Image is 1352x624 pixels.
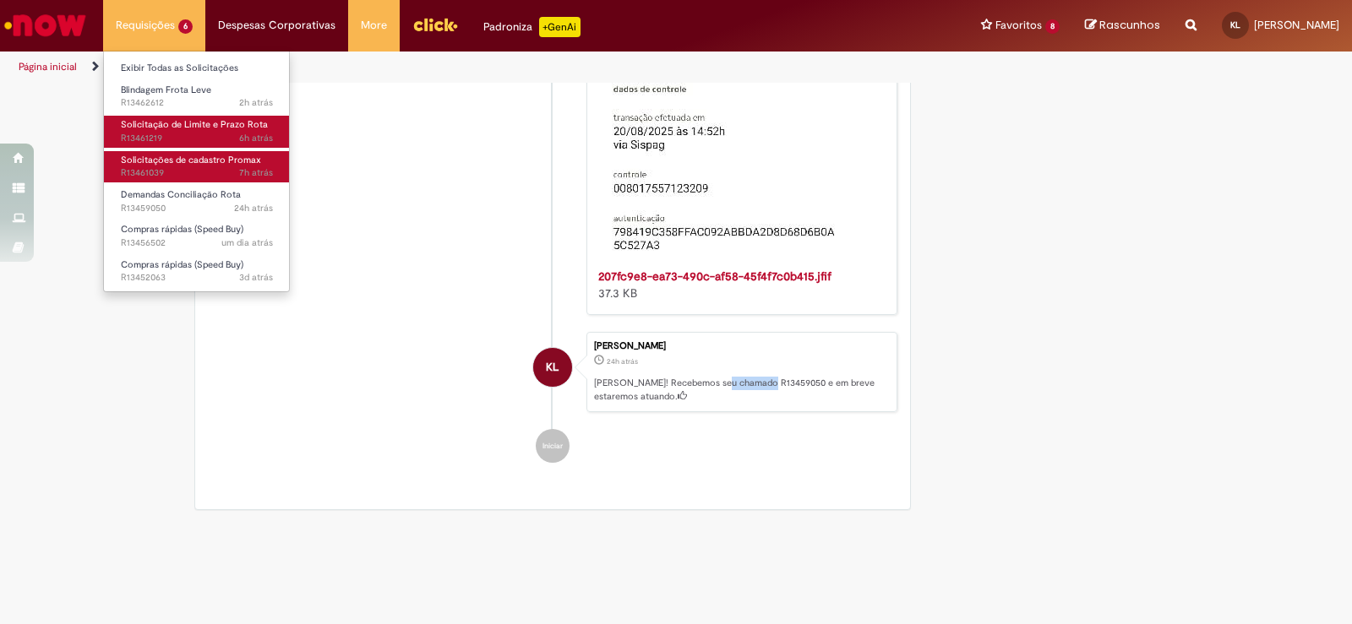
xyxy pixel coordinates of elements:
a: Exibir Todas as Solicitações [104,59,290,78]
time: 28/08/2025 16:15:47 [234,202,273,214]
ul: Trilhas de página [13,52,889,83]
a: Página inicial [19,60,77,73]
time: 28/08/2025 10:07:32 [221,236,273,249]
span: 2h atrás [239,96,273,109]
p: +GenAi [539,17,581,37]
div: [PERSON_NAME] [594,341,888,351]
span: R13461219 [121,132,273,145]
span: R13462612 [121,96,273,110]
img: click_logo_yellow_360x200.png [412,12,458,37]
span: [PERSON_NAME] [1254,18,1339,32]
ul: Requisições [103,51,290,292]
span: 7h atrás [239,166,273,179]
span: R13456502 [121,236,273,250]
span: 24h atrás [607,356,638,366]
a: Aberto R13462612 : Blindagem Frota Leve [104,81,290,112]
a: Aberto R13461219 : Solicitação de Limite e Prazo Rota [104,116,290,147]
span: KL [1230,19,1240,30]
span: Solicitações de cadastro Promax [121,154,261,166]
div: 37.3 KB [598,268,880,301]
span: 8 [1045,19,1060,34]
li: Kaline De Padua Linares [208,332,897,413]
span: Favoritos [995,17,1042,34]
span: 6h atrás [239,132,273,144]
img: ServiceNow [2,8,89,42]
time: 29/08/2025 09:51:48 [239,132,273,144]
span: 6 [178,19,193,34]
span: Demandas Conciliação Rota [121,188,241,201]
a: 207fc9e8-ea73-490c-af58-45f4f7c0b415.jfif [598,269,831,284]
span: 3d atrás [239,271,273,284]
a: Rascunhos [1085,18,1160,34]
time: 28/08/2025 16:15:46 [607,356,638,366]
div: Kaline De Padua Linares [533,348,572,387]
span: R13452063 [121,271,273,285]
span: Requisições [116,17,175,34]
span: um dia atrás [221,236,273,249]
time: 27/08/2025 11:54:09 [239,271,273,284]
div: Padroniza [483,17,581,37]
span: Blindagem Frota Leve [121,84,211,96]
span: Rascunhos [1099,17,1160,33]
span: Solicitação de Limite e Prazo Rota [121,118,268,131]
span: KL [546,347,559,388]
a: Aberto R13461039 : Solicitações de cadastro Promax [104,151,290,182]
time: 29/08/2025 09:21:30 [239,166,273,179]
span: R13461039 [121,166,273,180]
span: Despesas Corporativas [218,17,335,34]
a: Aberto R13459050 : Demandas Conciliação Rota [104,186,290,217]
span: Compras rápidas (Speed Buy) [121,258,243,271]
p: [PERSON_NAME]! Recebemos seu chamado R13459050 e em breve estaremos atuando. [594,377,888,403]
span: More [361,17,387,34]
span: Compras rápidas (Speed Buy) [121,223,243,236]
span: 24h atrás [234,202,273,214]
a: Aberto R13452063 : Compras rápidas (Speed Buy) [104,256,290,287]
a: Aberto R13456502 : Compras rápidas (Speed Buy) [104,220,290,252]
span: R13459050 [121,202,273,215]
